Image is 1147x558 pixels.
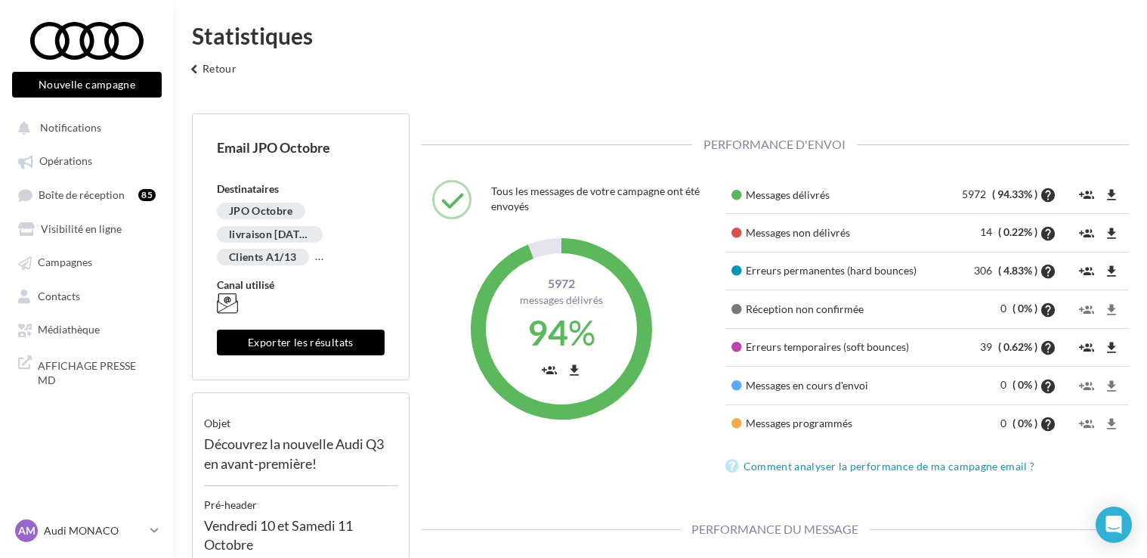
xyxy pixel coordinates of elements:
button: group_add [1075,182,1098,207]
button: file_download [1100,259,1123,284]
td: Messages non délivrés [725,214,944,252]
button: file_download [1100,335,1123,360]
i: group_add [1079,379,1094,394]
button: group_add [1075,411,1098,436]
button: file_download [1100,182,1123,207]
div: livraison [DATE]-[DATE] [217,226,323,243]
td: Messages programmés [725,405,944,442]
button: Nouvelle campagne [12,72,162,98]
span: Campagnes [38,256,92,269]
i: group_add [1079,302,1094,318]
div: JPO Octobre [217,203,305,219]
i: group_add [1079,226,1094,241]
a: Campagnes [9,248,165,275]
div: Open Intercom Messenger [1096,507,1132,543]
span: 39 [980,340,996,353]
div: Clients A1/13 [217,249,309,265]
a: Contacts [9,282,165,309]
a: Visibilité en ligne [9,215,165,242]
span: 94 [527,312,568,353]
span: Canal utilisé [217,278,274,291]
button: group_add [538,357,561,382]
button: Notifications [9,113,159,141]
i: group_add [1079,264,1094,279]
i: help [1040,226,1056,241]
div: % [497,308,626,358]
a: Comment analyser la performance de ma campagne email ? [725,457,1041,476]
span: 0 [1000,417,1010,429]
i: keyboard_arrow_left [186,62,203,77]
td: Erreurs temporaires (soft bounces) [725,328,944,366]
button: group_add [1075,373,1098,398]
i: file_download [1104,340,1119,355]
span: 0 [1000,378,1010,391]
i: help [1040,188,1056,203]
span: Visibilité en ligne [41,222,122,235]
span: ( 94.33% ) [992,188,1037,200]
span: Boîte de réception [39,188,125,201]
span: ( 0% ) [1013,302,1037,315]
span: AFFICHAGE PRESSE MD [38,355,156,388]
i: help [1040,302,1056,318]
i: group_add [542,363,557,378]
span: Médiathèque [38,324,100,336]
button: Retour [180,59,243,89]
button: file_download [563,357,586,382]
button: file_download [1100,411,1123,436]
i: file_download [1104,379,1119,394]
div: objet [204,405,397,431]
a: Médiathèque [9,315,165,343]
i: group_add [1079,188,1094,203]
span: Destinataires [217,182,279,195]
div: Email JPO Octobre [217,138,385,157]
i: file_download [1104,226,1119,241]
button: file_download [1100,373,1123,398]
i: group_add [1079,417,1094,432]
i: help [1040,417,1056,432]
td: Réception non confirmée [725,290,944,328]
div: 85 [138,189,156,201]
span: AM [18,523,36,538]
button: file_download [1100,220,1123,245]
span: Performance du message [680,522,870,536]
i: file_download [1104,264,1119,279]
span: 5972 [962,188,990,200]
button: group_add [1075,296,1098,321]
a: Boîte de réception85 [9,181,165,209]
td: Messages délivrés [725,176,944,214]
i: help [1040,340,1056,355]
span: ( 4.83% ) [998,264,1037,277]
i: group_add [1079,340,1094,355]
span: Opérations [39,155,92,168]
div: Pré-header [204,486,397,513]
i: file_download [1104,302,1119,318]
span: Performance d'envoi [692,137,857,151]
a: AFFICHAGE PRESSE MD [9,349,165,394]
td: Erreurs permanentes (hard bounces) [725,252,944,290]
span: ( 0% ) [1013,378,1037,391]
span: ( 0% ) [1013,417,1037,429]
td: Messages en cours d'envoi [725,367,944,405]
span: Notifications [40,121,101,134]
span: 5972 [497,275,626,293]
button: group_add [1075,259,1098,284]
button: group_add [1075,335,1098,360]
a: AM Audi MONACO [12,516,162,545]
i: file_download [567,363,582,378]
span: 14 [980,225,996,238]
button: file_download [1100,296,1123,321]
span: Messages délivrés [520,293,603,306]
i: file_download [1104,417,1119,432]
button: Exporter les résultats [217,330,385,355]
i: help [1040,264,1056,279]
i: file_download [1104,188,1119,203]
span: 0 [1000,302,1010,315]
i: help [1040,379,1056,394]
div: ... [315,249,325,264]
span: ( 0.62% ) [998,340,1037,353]
p: Audi MONACO [44,523,144,538]
div: Découvrez la nouvelle Audi Q3 en avant-première! [204,431,397,485]
span: ( 0.22% ) [998,225,1037,238]
button: group_add [1075,220,1098,245]
a: Opérations [9,147,165,174]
